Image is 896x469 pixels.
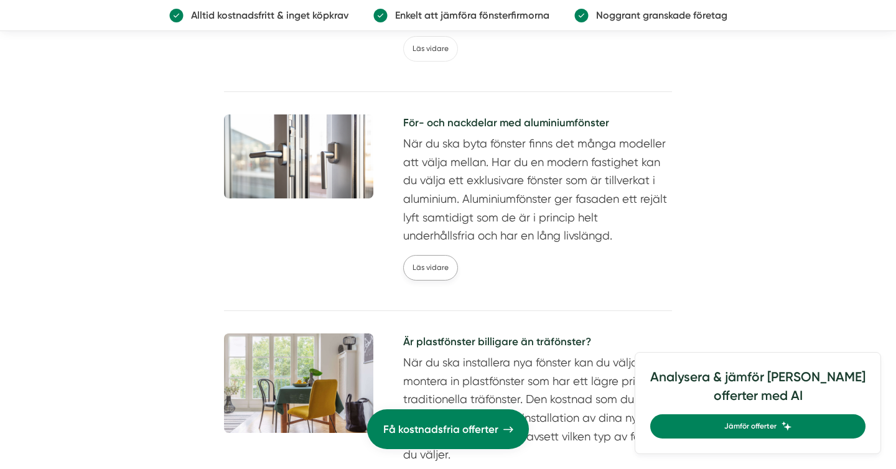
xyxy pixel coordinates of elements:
[650,414,866,439] a: Jämför offerter
[650,368,866,414] h4: Analysera & jämför [PERSON_NAME] offerter med AI
[403,134,672,245] p: När du ska byta fönster finns det många modeller att välja mellan. Har du en modern fastighet kan...
[224,114,373,198] img: För- och nackdelar med aluminiumfönster
[224,333,373,433] img: Är plastfönster billigare än träfönster?
[403,353,672,464] p: När du ska installera nya fönster kan du välja att montera in plastfönster som har ett lägre pris...
[388,7,549,23] p: Enkelt att jämföra fönsterfirmorna
[403,255,458,281] a: Läs vidare
[724,420,777,432] span: Jämför offerter
[184,7,348,23] p: Alltid kostnadsfritt & inget köpkrav
[367,409,529,449] a: Få kostnadsfria offerter
[403,114,672,134] a: För- och nackdelar med aluminiumfönster
[589,7,727,23] p: Noggrant granskade företag
[403,333,672,353] a: Är plastfönster billigare än träfönster?
[383,421,498,438] span: Få kostnadsfria offerter
[403,36,458,62] a: Läs vidare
